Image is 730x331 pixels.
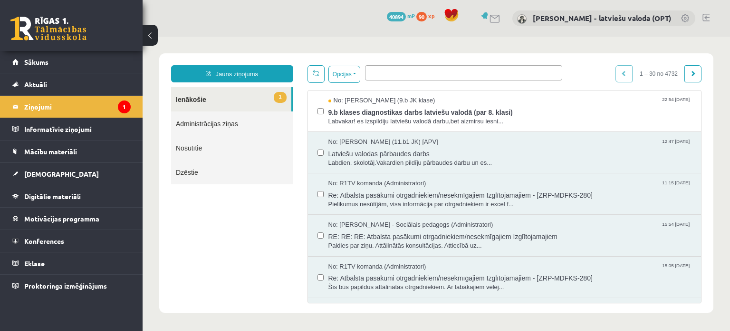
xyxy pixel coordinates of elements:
[186,205,549,214] span: Paldies par ziņu. Attālinātās konsultācijas. Attiecībā uz...
[29,99,150,123] a: Nosūtītie
[186,101,549,130] a: No: [PERSON_NAME] (11.b1 JK) [APV] 12:47 [DATE] Latviešu valodas pārbaudes darbs Labdien, skolotā...
[186,246,549,255] span: Šīs būs papildus attālinātās otrgadniekiem. Ar labākajiem vēlēj...
[490,29,542,46] span: 1 – 30 no 4732
[12,163,131,185] a: [DEMOGRAPHIC_DATA]
[12,51,131,73] a: Sākums
[518,60,549,67] span: 22:54 [DATE]
[12,275,131,297] a: Proktoringa izmēģinājums
[186,110,549,122] span: Latviešu valodas pārbaudes darbs
[186,226,284,235] span: No: R1TV komanda (Administratori)
[24,192,81,201] span: Digitālie materiāli
[24,147,77,156] span: Mācību materiāli
[12,230,131,252] a: Konferences
[10,17,86,40] a: Rīgas 1. Tālmācības vidusskola
[518,226,549,233] span: 15:05 [DATE]
[118,100,131,113] i: 1
[407,12,415,20] span: mP
[518,101,549,108] span: 12:47 [DATE]
[186,234,549,246] span: Re: Atbalsta pasākumi otrgadniekiem/nesekmīgajiem Izglītojamajiem - [ZRP-MDFKS-280]
[131,55,144,66] span: 1
[186,122,549,131] span: Labdien, skolotāj.Vakardien pildīju pārbaudes darbu un es...
[387,12,415,20] a: 40894 mP
[12,96,131,118] a: Ziņojumi1
[24,214,99,223] span: Motivācijas programma
[186,29,218,46] button: Opcijas
[186,101,296,110] span: No: [PERSON_NAME] (11.b1 JK) [APV]
[24,281,107,290] span: Proktoringa izmēģinājums
[186,142,549,172] a: No: R1TV komanda (Administratori) 11:15 [DATE] Re: Atbalsta pasākumi otrgadniekiem/nesekmīgajiem ...
[24,58,48,66] span: Sākums
[24,237,64,245] span: Konferences
[186,184,549,213] a: No: [PERSON_NAME] - Sociālais pedagogs (Administratori) 15:54 [DATE] RE: RE: RE: Atbalsta pasākum...
[186,163,549,172] span: Pielikumus nesūtījām, visa informācija par otrgadniekiem ir excel f...
[416,12,427,21] span: 90
[186,60,293,69] span: No: [PERSON_NAME] (9.b JK klase)
[24,118,131,140] legend: Informatīvie ziņojumi
[387,12,406,21] span: 40894
[186,69,549,80] span: 9.b klases diagnostikas darbs latviešu valodā (par 8. klasi)
[12,140,131,162] a: Mācību materiāli
[12,73,131,95] a: Aktuāli
[186,151,549,163] span: Re: Atbalsta pasākumi otrgadniekiem/nesekmīgajiem Izglītojamajiem - [ZRP-MDFKS-280]
[186,142,284,151] span: No: R1TV komanda (Administratori)
[24,80,47,89] span: Aktuāli
[12,118,131,140] a: Informatīvie ziņojumi
[186,60,549,89] a: No: [PERSON_NAME] (9.b JK klase) 22:54 [DATE] 9.b klases diagnostikas darbs latviešu valodā (par ...
[186,226,549,255] a: No: R1TV komanda (Administratori) 15:05 [DATE] Re: Atbalsta pasākumi otrgadniekiem/nesekmīgajiem ...
[517,14,527,24] img: Laila Jirgensone - latviešu valoda (OPT)
[29,123,150,148] a: Dzēstie
[12,185,131,207] a: Digitālie materiāli
[29,29,151,46] a: Jauns ziņojums
[186,193,549,205] span: RE: RE: RE: Atbalsta pasākumi otrgadniekiem/nesekmīgajiem Izglītojamajiem
[24,259,45,268] span: Eklase
[29,50,149,75] a: 1Ienākošie
[186,184,351,193] span: No: [PERSON_NAME] - Sociālais pedagogs (Administratori)
[29,75,150,99] a: Administrācijas ziņas
[186,80,549,90] span: Labvakar! es izspildiju latviešu valodā darbu,bet aizmirsu iesni...
[416,12,439,20] a: 90 xp
[12,252,131,274] a: Eklase
[24,170,99,178] span: [DEMOGRAPHIC_DATA]
[518,142,549,150] span: 11:15 [DATE]
[428,12,434,20] span: xp
[12,208,131,230] a: Motivācijas programma
[24,96,131,118] legend: Ziņojumi
[533,13,671,23] a: [PERSON_NAME] - latviešu valoda (OPT)
[518,184,549,191] span: 15:54 [DATE]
